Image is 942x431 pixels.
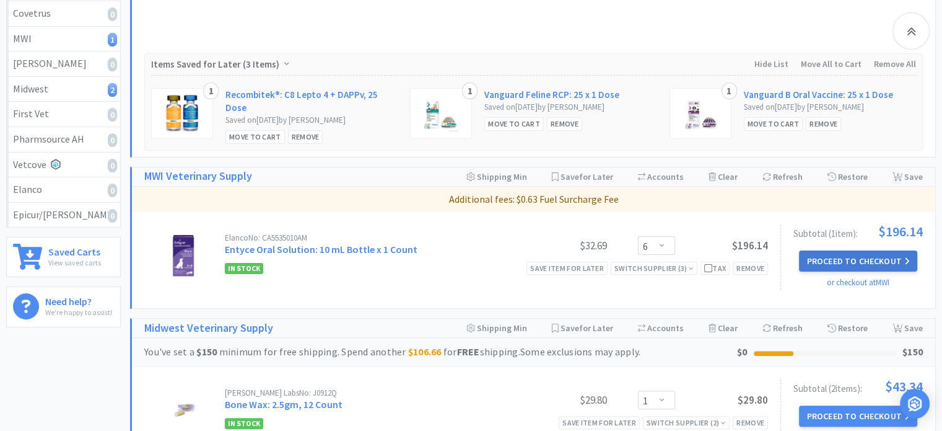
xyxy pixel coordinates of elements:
[7,51,120,77] a: [PERSON_NAME]0
[7,203,120,228] a: Epicur/[PERSON_NAME]0
[45,293,112,306] h6: Need help?
[108,159,117,172] i: 0
[225,243,417,255] a: Entyce Oral Solution: 10 mL Bottle x 1 Count
[225,234,514,242] div: Elanco No: CA5535010AM
[108,58,117,71] i: 0
[108,133,117,147] i: 0
[288,130,323,143] div: Remove
[408,345,442,358] strong: $106.66
[709,319,738,337] div: Clear
[902,344,923,360] div: $150
[13,6,114,22] div: Covetrus
[13,56,114,72] div: [PERSON_NAME]
[878,224,923,238] span: $196.14
[744,88,893,101] a: Vanguard B Oral Vaccine: 25 x 1 Dose
[559,416,640,429] div: Save item for later
[225,114,398,127] div: Saved on [DATE] by [PERSON_NAME]
[793,224,923,238] div: Subtotal ( 1 item ):
[7,1,120,27] a: Covetrus0
[7,77,120,102] a: Midwest2
[457,345,480,358] strong: FREE
[737,344,748,360] div: $0
[45,306,112,318] p: We're happy to assist!
[732,239,768,252] span: $196.14
[762,319,803,337] div: Refresh
[108,83,117,97] i: 2
[560,322,613,334] span: Save for Later
[638,167,684,186] div: Accounts
[196,345,217,358] strong: $150
[793,380,923,393] div: Subtotal ( 2 item s ):
[647,417,726,429] div: Switch Supplier ( 2 )
[900,389,930,419] div: Open Intercom Messenger
[144,167,252,185] h1: MWI Veterinary Supply
[13,81,114,97] div: Midwest
[885,380,923,393] span: $43.34
[722,82,737,100] div: 1
[144,319,273,337] a: Midwest Veterinary Supply
[762,167,803,186] div: Refresh
[547,117,582,130] div: Remove
[246,58,276,70] span: 3 Items
[164,95,201,132] img: 74f9694b77f24177a6deb47f96bbf249_176711.png
[7,177,120,203] a: Elanco0
[225,130,285,143] div: Move to Cart
[225,389,514,397] div: [PERSON_NAME] Labs No: J0912Q
[709,167,738,186] div: Clear
[484,88,619,101] a: Vanguard Feline RCP: 25 x 1 Dose
[462,82,478,100] div: 1
[144,344,737,360] div: You've set a minimum for free shipping. Spend another for shipping. Some exclusions may apply.
[7,102,120,127] a: First Vet0
[560,171,613,182] span: Save for Later
[48,244,101,257] h6: Saved Carts
[13,106,114,122] div: First Vet
[827,277,889,288] a: or checkout at MWI
[13,207,114,223] div: Epicur/[PERSON_NAME]
[13,157,114,173] div: Vetcove
[203,82,219,100] div: 1
[799,406,917,427] button: Proceed to Checkout
[526,262,608,275] div: Save item for later
[225,398,342,411] a: Bone Wax: 2.5gm, 12 Count
[514,238,607,253] div: $32.69
[892,167,923,186] div: Save
[682,95,719,132] img: 99e8e38e787c4375a4ba27cffb93c36e_173934.png
[7,127,120,153] a: Pharmsource AH0
[225,263,263,274] span: In Stock
[108,7,117,21] i: 0
[422,95,460,132] img: da3863abc69945f39e9fdf92741aa26b_454155.png
[744,101,916,114] div: Saved on [DATE] by [PERSON_NAME]
[13,131,114,148] div: Pharmsource AH
[137,192,930,208] p: Additional fees: $0.63 Fuel Surcharge Fee
[738,393,768,407] span: $29.80
[484,101,656,114] div: Saved on [DATE] by [PERSON_NAME]
[6,237,121,277] a: Saved CartsView saved carts
[48,257,101,269] p: View saved carts
[7,27,120,52] a: MWI1
[733,262,768,275] div: Remove
[801,58,861,69] span: Move All to Cart
[514,393,607,407] div: $29.80
[744,117,803,130] div: Move to Cart
[108,209,117,223] i: 0
[162,234,205,277] img: 25bce617732d4d44b6c0f50b8e82a17a_209241.png
[827,167,868,186] div: Restore
[108,108,117,122] i: 0
[225,418,263,429] span: In Stock
[614,262,694,274] div: Switch Supplier ( 3 )
[108,184,117,197] i: 0
[7,153,120,178] a: Vetcove0
[13,182,114,198] div: Elanco
[108,33,117,47] i: 1
[13,31,114,47] div: MWI
[874,58,916,69] span: Remove All
[733,416,768,429] div: Remove
[827,319,868,337] div: Restore
[225,88,398,114] a: Recombitek®: C8 Lepto 4 + DAPPv, 25 Dose
[754,58,788,69] span: Hide List
[638,319,684,337] div: Accounts
[466,319,527,337] div: Shipping Min
[892,319,923,337] div: Save
[151,58,282,70] span: Items Saved for Later ( )
[704,262,726,274] div: Tax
